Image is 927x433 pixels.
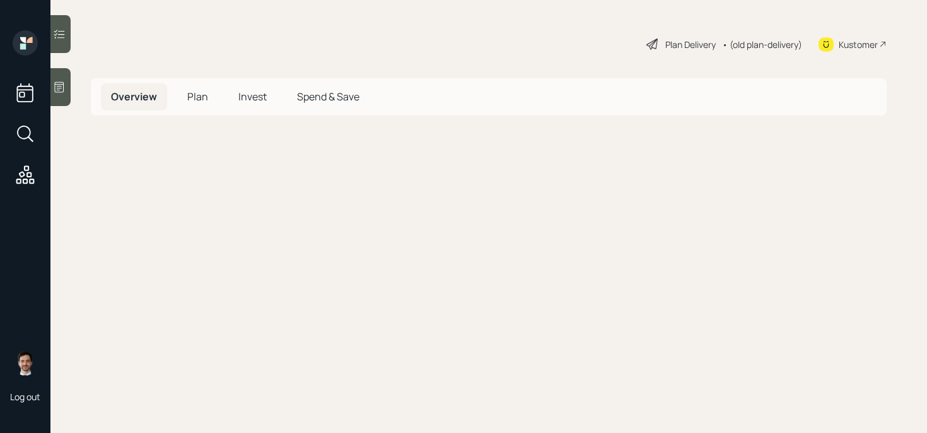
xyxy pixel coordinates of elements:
[111,90,157,104] span: Overview
[238,90,267,104] span: Invest
[665,38,716,51] div: Plan Delivery
[839,38,878,51] div: Kustomer
[722,38,802,51] div: • (old plan-delivery)
[187,90,208,104] span: Plan
[10,391,40,403] div: Log out
[297,90,359,104] span: Spend & Save
[13,350,38,376] img: jonah-coleman-headshot.png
